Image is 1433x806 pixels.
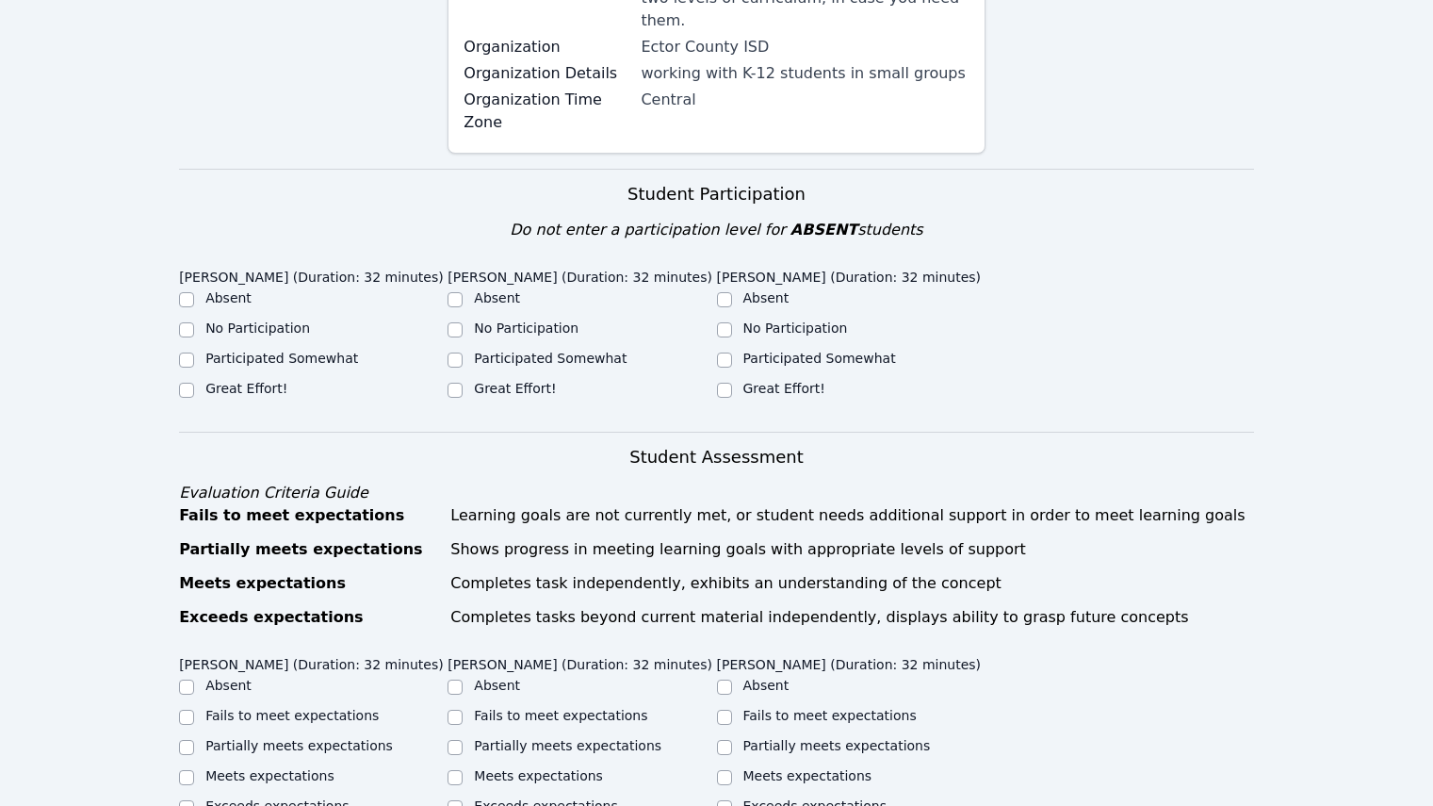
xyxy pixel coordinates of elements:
div: Partially meets expectations [179,538,439,561]
label: Great Effort! [743,381,825,396]
div: Exceeds expectations [179,606,439,629]
label: Absent [743,678,790,693]
legend: [PERSON_NAME] (Duration: 32 minutes) [448,648,712,676]
label: Fails to meet expectations [743,708,917,723]
label: Participated Somewhat [743,351,896,366]
label: Meets expectations [743,768,872,783]
div: Completes task independently, exhibits an understanding of the concept [450,572,1254,595]
legend: [PERSON_NAME] (Duration: 32 minutes) [179,260,444,288]
span: ABSENT [790,221,857,239]
legend: [PERSON_NAME] (Duration: 32 minutes) [448,260,712,288]
label: Fails to meet expectations [205,708,379,723]
label: Absent [205,290,252,305]
div: Central [641,89,969,111]
div: Completes tasks beyond current material independently, displays ability to grasp future concepts [450,606,1254,629]
label: Meets expectations [474,768,603,783]
div: Do not enter a participation level for students [179,219,1254,241]
legend: [PERSON_NAME] (Duration: 32 minutes) [717,648,982,676]
label: No Participation [743,321,848,336]
h3: Student Participation [179,181,1254,207]
label: Organization Details [464,62,629,85]
label: Organization Time Zone [464,89,629,134]
label: No Participation [205,321,310,336]
div: Meets expectations [179,572,439,595]
label: Absent [474,290,520,305]
div: Learning goals are not currently met, or student needs additional support in order to meet learni... [450,504,1254,527]
div: Fails to meet expectations [179,504,439,527]
label: Absent [205,678,252,693]
label: Absent [743,290,790,305]
div: Ector County ISD [641,36,969,58]
label: No Participation [474,321,578,336]
h3: Student Assessment [179,444,1254,470]
label: Meets expectations [205,768,334,783]
label: Partially meets expectations [205,738,393,753]
label: Great Effort! [205,381,287,396]
label: Absent [474,678,520,693]
label: Fails to meet expectations [474,708,647,723]
legend: [PERSON_NAME] (Duration: 32 minutes) [179,648,444,676]
label: Partially meets expectations [474,738,661,753]
div: working with K-12 students in small groups [641,62,969,85]
label: Great Effort! [474,381,556,396]
label: Partially meets expectations [743,738,931,753]
label: Participated Somewhat [474,351,627,366]
legend: [PERSON_NAME] (Duration: 32 minutes) [717,260,982,288]
label: Participated Somewhat [205,351,358,366]
div: Shows progress in meeting learning goals with appropriate levels of support [450,538,1254,561]
label: Organization [464,36,629,58]
div: Evaluation Criteria Guide [179,482,1254,504]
